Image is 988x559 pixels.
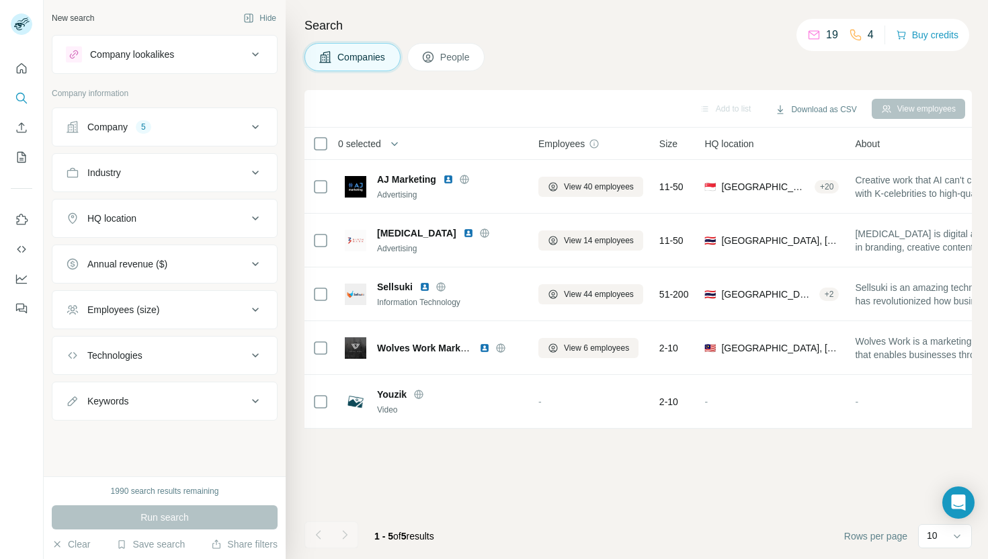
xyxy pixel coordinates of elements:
span: View 40 employees [564,181,634,193]
span: 🇸🇬 [704,180,716,193]
button: Search [11,86,32,110]
span: 0 selected [338,137,381,150]
button: Dashboard [11,267,32,291]
span: AJ Marketing [377,173,436,186]
span: 2-10 [659,395,678,408]
span: Youzik [377,388,407,401]
span: - [855,396,858,407]
span: 51-200 [659,288,689,301]
img: LinkedIn logo [479,343,490,353]
div: Video [377,404,522,416]
span: [GEOGRAPHIC_DATA], [GEOGRAPHIC_DATA] [721,234,839,247]
span: 11-50 [659,180,684,193]
span: 🇹🇭 [704,288,716,301]
div: Information Technology [377,296,522,308]
span: View 6 employees [564,342,629,354]
img: LinkedIn logo [463,228,474,239]
div: Annual revenue ($) [87,257,167,271]
button: Keywords [52,385,277,417]
div: Company [87,120,128,134]
span: People [440,50,471,64]
img: Logo of Sellsuki [345,284,366,305]
span: [GEOGRAPHIC_DATA], Central [721,180,809,193]
span: View 14 employees [564,234,634,247]
button: Industry [52,157,277,189]
img: Logo of AJ Marketing [345,176,366,198]
div: Advertising [377,243,522,255]
span: Wolves Work Marketing [377,343,483,353]
p: Company information [52,87,278,99]
span: Size [659,137,677,150]
span: View 44 employees [564,288,634,300]
div: Industry [87,166,121,179]
h4: Search [304,16,972,35]
div: Employees (size) [87,303,159,316]
span: [GEOGRAPHIC_DATA], [GEOGRAPHIC_DATA] [721,288,813,301]
button: View 40 employees [538,177,643,197]
button: Clear [52,537,90,551]
img: Logo of Birthmark [345,230,366,251]
span: - [704,396,708,407]
button: Company5 [52,111,277,143]
span: 2-10 [659,341,678,355]
span: [GEOGRAPHIC_DATA], [GEOGRAPHIC_DATA] [721,341,839,355]
div: + 20 [815,181,839,193]
div: + 2 [819,288,839,300]
button: View 44 employees [538,284,643,304]
span: - [538,396,542,407]
span: HQ location [704,137,753,150]
span: About [855,137,880,150]
span: 5 [401,531,407,542]
button: Technologies [52,339,277,372]
button: Download as CSV [766,99,866,120]
img: LinkedIn logo [443,174,454,185]
span: Companies [337,50,386,64]
button: Quick start [11,56,32,81]
button: Save search [116,537,185,551]
p: 10 [927,529,938,542]
span: 11-50 [659,234,684,247]
span: results [374,531,434,542]
span: Employees [538,137,585,150]
span: Rows per page [844,529,907,543]
img: Logo of Wolves Work Marketing [345,337,366,359]
span: 🇹🇭 [704,234,716,247]
button: Use Surfe API [11,237,32,261]
div: New search [52,12,94,24]
button: View 6 employees [538,338,639,358]
img: Logo of Youzik [345,391,366,413]
div: Company lookalikes [90,48,174,61]
button: Enrich CSV [11,116,32,140]
span: of [393,531,401,542]
div: Keywords [87,394,128,408]
span: 🇲🇾 [704,341,716,355]
div: 1990 search results remaining [111,485,219,497]
img: LinkedIn logo [419,282,430,292]
span: [MEDICAL_DATA] [377,226,456,240]
button: HQ location [52,202,277,234]
button: My lists [11,145,32,169]
button: Annual revenue ($) [52,248,277,280]
p: 4 [868,27,874,43]
div: Advertising [377,189,522,201]
button: Hide [234,8,286,28]
button: Buy credits [896,26,958,44]
div: Technologies [87,349,142,362]
button: Company lookalikes [52,38,277,71]
div: 5 [136,121,151,133]
button: Use Surfe on LinkedIn [11,208,32,232]
button: View 14 employees [538,230,643,251]
div: Open Intercom Messenger [942,486,975,519]
button: Share filters [211,537,278,551]
div: HQ location [87,212,136,225]
span: Sellsuki [377,280,413,294]
p: 19 [826,27,838,43]
button: Feedback [11,296,32,320]
button: Employees (size) [52,294,277,326]
span: 1 - 5 [374,531,393,542]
